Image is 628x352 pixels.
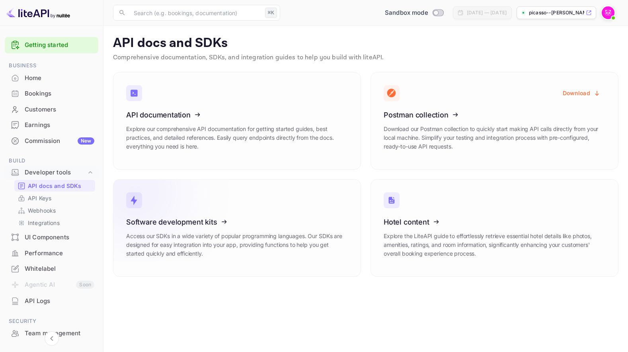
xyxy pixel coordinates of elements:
a: Home [5,70,98,85]
div: Team management [5,326,98,341]
a: Hotel contentExplore the LiteAPI guide to effortlessly retrieve essential hotel details like phot... [371,179,618,277]
a: Integrations [18,219,92,227]
div: Whitelabel [25,264,94,274]
div: Commission [25,137,94,146]
button: Download [558,85,605,101]
div: CommissionNew [5,133,98,149]
div: Bookings [25,89,94,98]
a: Team management [5,326,98,340]
p: Webhooks [28,206,56,215]
div: API Logs [5,293,98,309]
p: Integrations [28,219,60,227]
a: Getting started [25,41,94,50]
button: Collapse navigation [45,331,59,346]
p: Explore our comprehensive API documentation for getting started guides, best practices, and detai... [126,125,348,151]
a: API Keys [18,194,92,202]
div: [DATE] — [DATE] [467,9,507,16]
a: CommissionNew [5,133,98,148]
a: Software development kitsAccess our SDKs in a wide variety of popular programming languages. Our ... [113,179,361,277]
h3: Hotel content [384,218,605,226]
a: Customers [5,102,98,117]
p: API Keys [28,194,51,202]
div: Home [25,74,94,83]
h3: API documentation [126,111,348,119]
div: API docs and SDKs [14,180,95,192]
a: UI Components [5,230,98,244]
div: Team management [25,329,94,338]
div: Developer tools [5,166,98,180]
span: Security [5,317,98,326]
div: Getting started [5,37,98,53]
a: API documentationExplore our comprehensive API documentation for getting started guides, best pra... [113,72,361,170]
h3: Postman collection [384,111,605,119]
div: Earnings [25,121,94,130]
div: Performance [25,249,94,258]
span: Build [5,156,98,165]
div: New [78,137,94,145]
a: Whitelabel [5,261,98,276]
div: Developer tools [25,168,86,177]
img: LiteAPI logo [6,6,70,19]
input: Search (e.g. bookings, documentation) [129,5,262,21]
div: ⌘K [265,8,277,18]
div: Switch to Production mode [382,8,447,18]
p: API docs and SDKs [113,35,618,51]
a: Performance [5,246,98,260]
div: Integrations [14,217,95,229]
img: Picasso “Picasso” [602,6,614,19]
div: API Logs [25,297,94,306]
p: Comprehensive documentation, SDKs, and integration guides to help you build with liteAPI. [113,53,618,63]
span: Sandbox mode [385,8,428,18]
span: Business [5,61,98,70]
a: Earnings [5,117,98,132]
p: picasso--[PERSON_NAME]--6gix... [529,9,584,16]
p: Download our Postman collection to quickly start making API calls directly from your local machin... [384,125,605,151]
div: Performance [5,246,98,261]
a: API Logs [5,293,98,308]
p: Explore the LiteAPI guide to effortlessly retrieve essential hotel details like photos, amenities... [384,232,605,258]
div: Earnings [5,117,98,133]
div: Webhooks [14,205,95,216]
div: Customers [25,105,94,114]
div: UI Components [5,230,98,245]
div: UI Components [25,233,94,242]
div: API Keys [14,192,95,204]
p: API docs and SDKs [28,182,82,190]
a: Webhooks [18,206,92,215]
a: Bookings [5,86,98,101]
div: Whitelabel [5,261,98,277]
div: Home [5,70,98,86]
a: API docs and SDKs [18,182,92,190]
